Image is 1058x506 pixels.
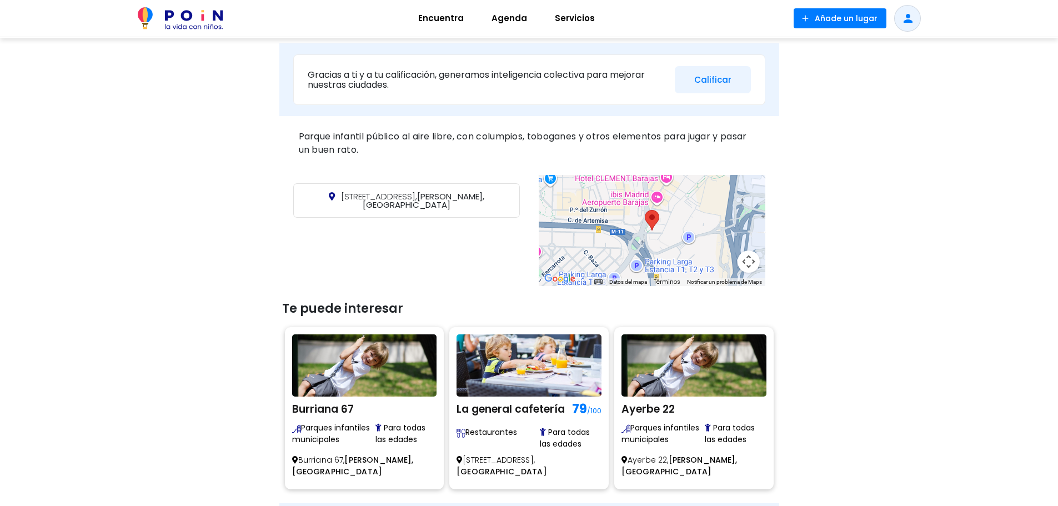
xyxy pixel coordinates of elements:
span: Encuentra [413,9,469,27]
h2: La general cafetería [457,399,566,420]
span: [GEOGRAPHIC_DATA] [457,466,547,477]
img: La general cafetería [457,334,601,397]
button: Añade un lugar [794,8,886,28]
span: Parques infantiles municipales [292,422,375,445]
span: Servicios [550,9,600,27]
button: Datos del mapa [609,278,647,286]
a: La general cafetería La general cafetería 79/100 Descubre restaurantes family-friendly con zonas ... [457,334,601,482]
img: POiN [138,7,223,29]
a: Notificar un problema de Maps [687,279,762,285]
span: [STREET_ADDRESS], [341,191,417,202]
button: Controles de visualización del mapa [738,251,760,273]
p: Gracias a ti y a tu calificación, generamos inteligencia colectiva para mejorar nuestras ciudades. [308,70,666,89]
span: [PERSON_NAME], [GEOGRAPHIC_DATA] [621,454,738,477]
a: Abre esta zona en Google Maps (se abre en una nueva ventana) [541,272,578,286]
img: Google [541,272,578,286]
a: Encuentra [404,5,478,32]
h1: 79 [566,399,601,419]
a: Burriana 67 Burriana 67 Encuentra los mejores parques infantiles públicos para disfrutar al aire ... [292,334,437,482]
p: [STREET_ADDRESS], [457,450,601,482]
div: Parque infantil público al aire libre, con columpios, toboganes y otros elementos para jugar y pa... [293,127,765,159]
span: [PERSON_NAME], [GEOGRAPHIC_DATA] [292,454,414,477]
img: Descubre restaurantes family-friendly con zonas infantiles, tronas, menús para niños y espacios a... [457,429,465,438]
a: Agenda [478,5,541,32]
span: Parques infantiles municipales [621,422,705,445]
span: Agenda [487,9,532,27]
span: Restaurantes [457,427,540,450]
p: Burriana 67, [292,450,437,482]
p: Ayerbe 22, [621,450,766,482]
img: Encuentra los mejores parques infantiles públicos para disfrutar al aire libre con niños. Más de ... [292,424,301,433]
a: Términos (se abre en una nueva pestaña) [654,278,680,286]
img: Encuentra los mejores parques infantiles públicos para disfrutar al aire libre con niños. Más de ... [621,424,630,433]
h3: Te puede interesar [282,302,776,316]
span: Para todas las edades [540,427,601,450]
button: Combinaciones de teclas [594,278,602,286]
img: Ayerbe 22 [621,334,766,397]
a: Ayerbe 22 Ayerbe 22 Encuentra los mejores parques infantiles públicos para disfrutar al aire libr... [621,334,766,482]
img: Burriana 67 [292,334,437,397]
span: Para todas las edades [705,422,766,445]
a: Servicios [541,5,609,32]
h2: Ayerbe 22 [621,399,766,416]
h2: Burriana 67 [292,399,437,416]
span: /100 [587,406,601,415]
span: Para todas las edades [375,422,437,445]
span: [PERSON_NAME], [GEOGRAPHIC_DATA] [341,191,484,211]
button: Calificar [675,66,751,93]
